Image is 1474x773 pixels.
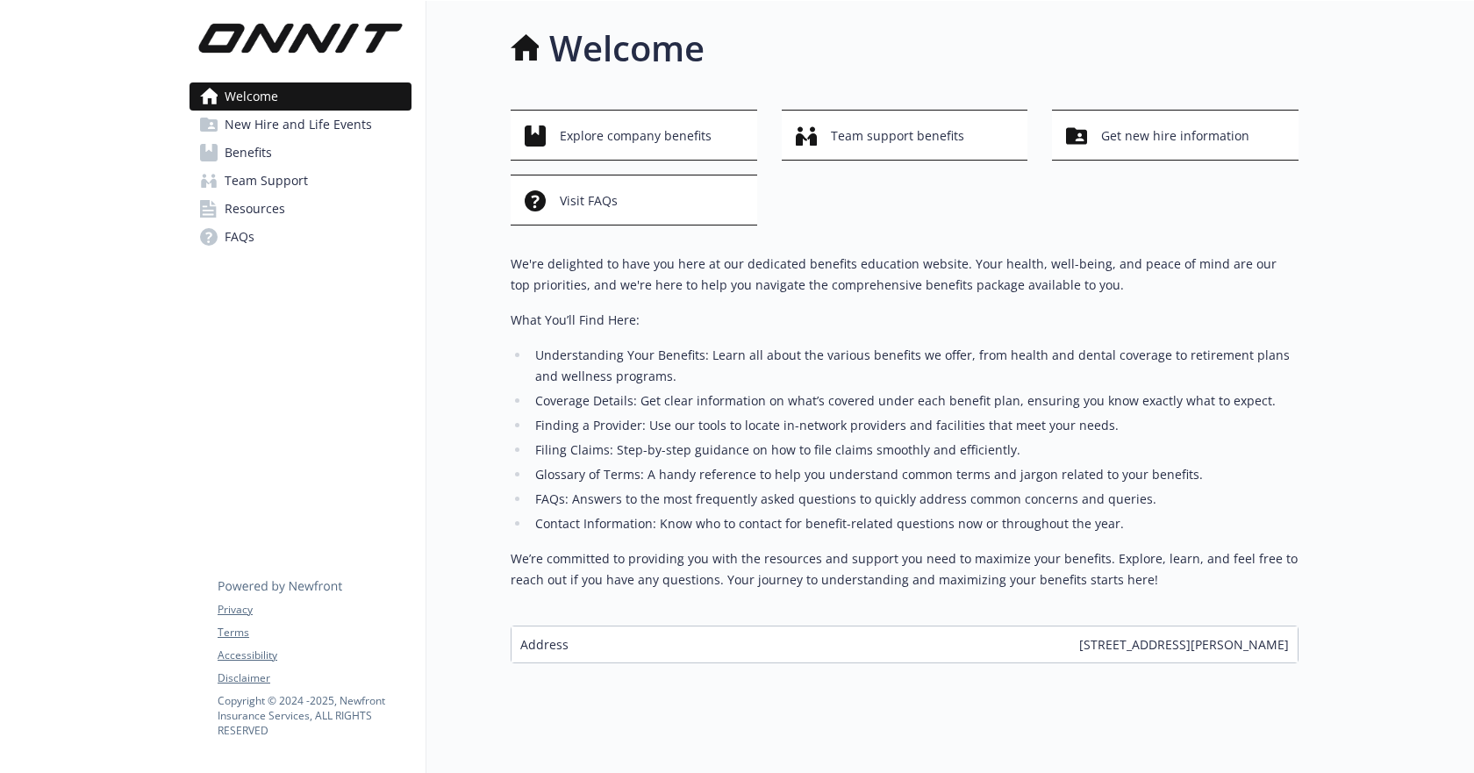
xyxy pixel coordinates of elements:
li: Filing Claims: Step-by-step guidance on how to file claims smoothly and efficiently. [530,440,1299,461]
a: Disclaimer [218,670,411,686]
span: Resources [225,195,285,223]
button: Team support benefits [782,110,1028,161]
li: Understanding Your Benefits: Learn all about the various benefits we offer, from health and denta... [530,345,1299,387]
span: Welcome [225,82,278,111]
span: Visit FAQs [560,184,618,218]
span: Benefits [225,139,272,167]
button: Visit FAQs [511,175,757,225]
li: Contact Information: Know who to contact for benefit-related questions now or throughout the year. [530,513,1299,534]
a: Resources [190,195,411,223]
li: FAQs: Answers to the most frequently asked questions to quickly address common concerns and queries. [530,489,1299,510]
p: What You’ll Find Here: [511,310,1299,331]
span: Address [520,635,569,654]
h1: Welcome [549,22,705,75]
p: We're delighted to have you here at our dedicated benefits education website. Your health, well-b... [511,254,1299,296]
a: Terms [218,625,411,641]
a: Accessibility [218,648,411,663]
a: FAQs [190,223,411,251]
p: Copyright © 2024 - 2025 , Newfront Insurance Services, ALL RIGHTS RESERVED [218,693,411,738]
span: New Hire and Life Events [225,111,372,139]
span: Get new hire information [1101,119,1249,153]
li: Glossary of Terms: A handy reference to help you understand common terms and jargon related to yo... [530,464,1299,485]
a: Welcome [190,82,411,111]
span: Team Support [225,167,308,195]
button: Get new hire information [1052,110,1299,161]
a: Privacy [218,602,411,618]
button: Explore company benefits [511,110,757,161]
a: New Hire and Life Events [190,111,411,139]
p: We’re committed to providing you with the resources and support you need to maximize your benefit... [511,548,1299,590]
span: Explore company benefits [560,119,712,153]
span: Team support benefits [831,119,964,153]
a: Benefits [190,139,411,167]
a: Team Support [190,167,411,195]
li: Coverage Details: Get clear information on what’s covered under each benefit plan, ensuring you k... [530,390,1299,412]
li: Finding a Provider: Use our tools to locate in-network providers and facilities that meet your ne... [530,415,1299,436]
span: FAQs [225,223,254,251]
span: [STREET_ADDRESS][PERSON_NAME] [1079,635,1289,654]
